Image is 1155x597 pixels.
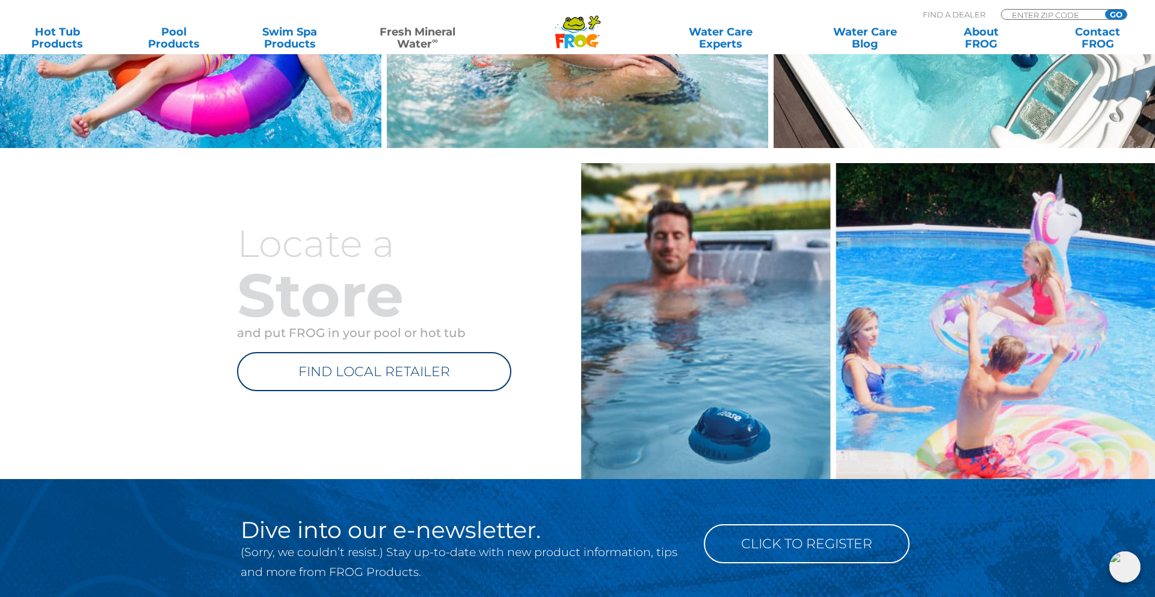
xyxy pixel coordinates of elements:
[213,264,544,326] h2: Store
[241,542,686,582] p: (Sorry, we couldn’t resist.) Stay up-to-date with new product information, tips and more from FRO...
[213,223,544,264] h3: Locate a
[237,352,511,391] a: FIND LOCAL RETAILER
[361,26,474,50] a: Fresh MineralWater∞
[647,26,793,50] a: Water CareExperts
[820,26,910,50] a: Water CareBlog
[704,524,910,563] a: Click to Register
[936,26,1026,50] a: AboutFROG
[581,163,1155,538] img: mineral-water-loacate-a-store
[12,26,102,50] a: Hot TubProducts
[128,26,218,50] a: PoolProducts
[1011,10,1092,20] input: Zip Code Form
[1105,10,1127,19] input: GO
[923,9,985,20] p: Find A Dealer
[432,36,438,45] sup: ∞
[1053,26,1143,50] a: ContactFROG
[241,518,686,542] h2: Dive into our e-newsletter.
[1109,551,1141,583] img: openIcon
[213,326,544,340] p: and put FROG in your pool or hot tub
[245,26,335,50] a: Swim SpaProducts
